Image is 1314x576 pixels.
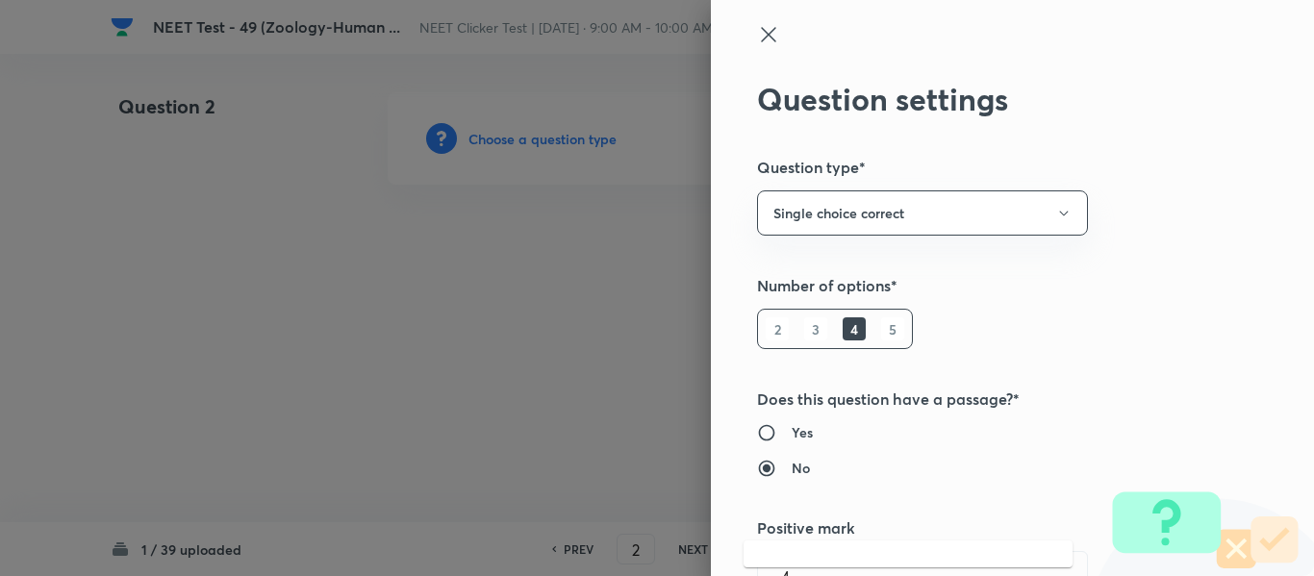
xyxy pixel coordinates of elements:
h5: Does this question have a passage?* [757,388,1203,411]
h6: No [792,458,810,478]
button: Single choice correct [757,190,1088,236]
h6: 2 [766,317,789,340]
h5: Positive mark [757,516,1203,539]
h6: 5 [881,317,904,340]
h2: Question settings [757,81,1203,117]
h6: 4 [843,317,866,340]
h6: 3 [804,317,827,340]
h5: Number of options* [757,274,1203,297]
h5: Question type* [757,156,1203,179]
h6: Yes [792,422,813,442]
